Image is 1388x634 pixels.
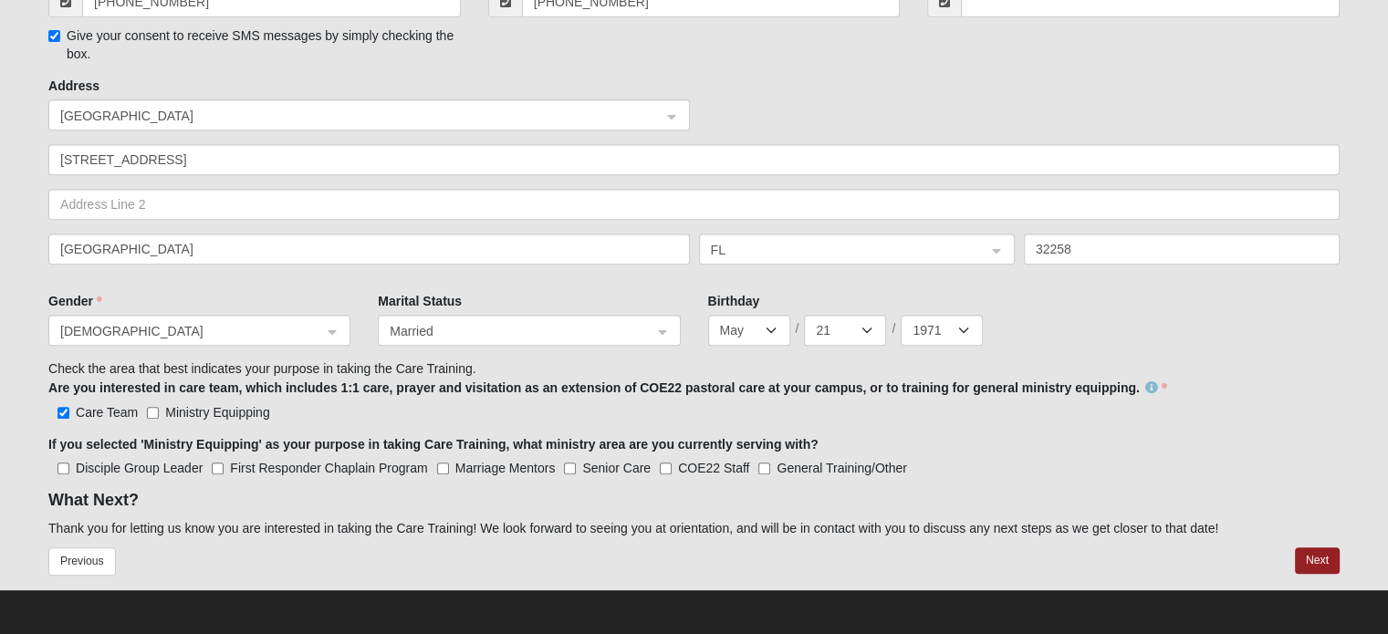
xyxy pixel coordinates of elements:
span: Marriage Mentors [455,461,556,475]
h4: What Next? [48,491,1340,511]
input: Care Team [57,407,69,419]
p: Thank you for letting us know you are interested in taking the Care Training! We look forward to ... [48,519,1340,538]
input: General Training/Other [758,463,770,474]
span: Give your consent to receive SMS messages by simply checking the box. [67,28,454,61]
input: COE22 Staff [660,463,672,474]
label: Marital Status [378,292,462,310]
span: Disciple Group Leader [76,461,203,475]
span: Care Team [76,405,138,420]
label: If you selected 'Ministry Equipping' as your purpose in taking Care Training, what ministry area ... [48,435,819,453]
span: General Training/Other [777,461,906,475]
label: Are you interested in care team, which includes 1:1 care, prayer and visitation as an extension o... [48,379,1167,397]
span: / [796,319,799,338]
span: Ministry Equipping [165,405,269,420]
input: City [48,234,689,265]
label: Address [48,77,99,95]
input: Give your consent to receive SMS messages by simply checking the box. [48,30,60,42]
span: FL [711,240,970,260]
input: Zip [1024,234,1340,265]
input: Marriage Mentors [437,463,449,474]
input: Address Line 2 [48,189,1340,220]
button: Previous [48,547,116,576]
label: Birthday [708,292,760,310]
span: Senior Care [582,461,651,475]
input: Ministry Equipping [147,407,159,419]
span: / [892,319,895,338]
span: Married [390,321,635,341]
input: Address Line 1 [48,144,1340,175]
button: Next [1295,547,1340,574]
span: COE22 Staff [678,461,749,475]
input: First Responder Chaplain Program [212,463,224,474]
span: Female [60,321,322,341]
span: First Responder Chaplain Program [230,461,427,475]
input: Senior Care [564,463,576,474]
label: Gender [48,292,102,310]
span: United States [60,106,644,126]
input: Disciple Group Leader [57,463,69,474]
